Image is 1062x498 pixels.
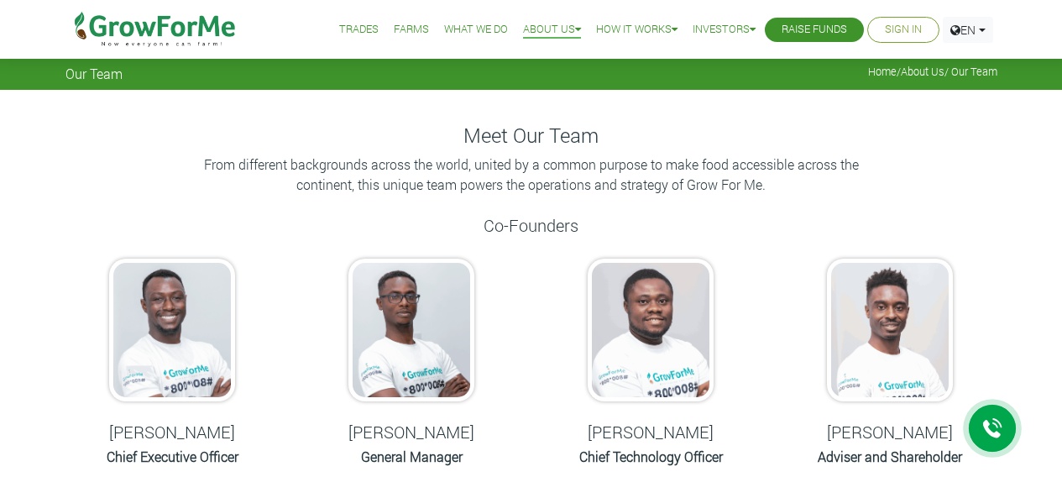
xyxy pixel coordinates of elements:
[394,21,429,39] a: Farms
[313,422,510,442] h5: [PERSON_NAME]
[65,215,997,235] h5: Co-Founders
[868,66,997,78] span: / / Our Team
[792,448,989,464] h6: Adviser and Shareholder
[523,21,581,39] a: About Us
[827,259,953,401] img: growforme image
[588,259,714,401] img: growforme image
[693,21,756,39] a: Investors
[348,259,474,401] img: growforme image
[596,21,677,39] a: How it Works
[901,65,944,78] a: About Us
[868,65,897,78] a: Home
[444,21,508,39] a: What We Do
[74,448,271,464] h6: Chief Executive Officer
[65,66,123,81] span: Our Team
[74,422,271,442] h5: [PERSON_NAME]
[109,259,235,401] img: growforme image
[782,21,847,39] a: Raise Funds
[552,422,750,442] h5: [PERSON_NAME]
[196,155,867,195] p: From different backgrounds across the world, united by a common purpose to make food accessible a...
[65,123,997,148] h4: Meet Our Team
[313,448,510,464] h6: General Manager
[552,448,750,464] h6: Chief Technology Officer
[792,422,989,442] h5: [PERSON_NAME]
[885,21,922,39] a: Sign In
[943,17,993,43] a: EN
[339,21,379,39] a: Trades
